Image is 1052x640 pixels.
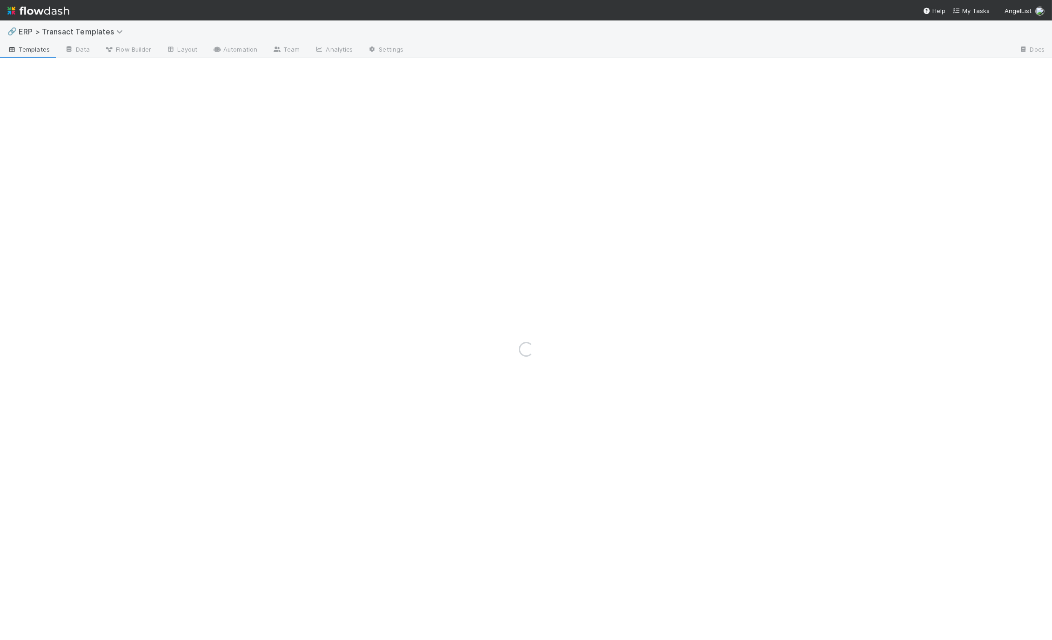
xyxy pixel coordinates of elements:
[19,27,127,36] span: ERP > Transact Templates
[360,43,411,58] a: Settings
[923,6,945,15] div: Help
[7,3,69,19] img: logo-inverted-e16ddd16eac7371096b0.svg
[1012,43,1052,58] a: Docs
[953,6,990,15] a: My Tasks
[7,27,17,35] span: 🔗
[105,45,151,54] span: Flow Builder
[1035,7,1045,16] img: avatar_ef15843f-6fde-4057-917e-3fb236f438ca.png
[159,43,205,58] a: Layout
[265,43,307,58] a: Team
[1005,7,1032,14] span: AngelList
[953,7,990,14] span: My Tasks
[205,43,265,58] a: Automation
[97,43,159,58] a: Flow Builder
[7,45,50,54] span: Templates
[308,43,361,58] a: Analytics
[57,43,97,58] a: Data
